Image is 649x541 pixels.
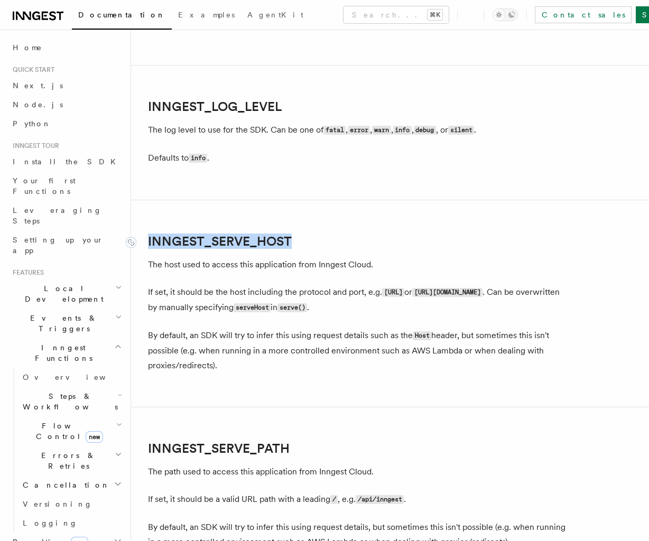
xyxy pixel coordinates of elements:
a: Python [8,114,124,133]
button: Toggle dark mode [493,8,518,21]
a: Next.js [8,76,124,95]
a: Your first Functions [8,171,124,201]
span: Flow Control [18,421,116,442]
button: Flow Controlnew [18,416,124,446]
span: Overview [23,373,132,381]
button: Local Development [8,279,124,309]
p: Defaults to . [148,151,571,166]
code: debug [414,126,436,135]
a: Documentation [72,3,172,30]
span: Examples [178,11,235,19]
span: Errors & Retries [18,450,115,471]
p: If set, it should be a valid URL path with a leading , e.g. . [148,492,571,507]
code: /api/inngest [356,495,404,504]
code: info [189,154,207,163]
span: Quick start [8,66,54,74]
code: warn [372,126,391,135]
code: serve() [277,303,307,312]
code: [URL][DOMAIN_NAME] [412,288,483,297]
button: Inngest Functions [8,338,124,368]
p: The log level to use for the SDK. Can be one of , , , , , or . [148,123,571,138]
span: Local Development [8,283,115,304]
code: Host [413,331,431,340]
a: INNGEST_SERVE_PATH [148,441,290,456]
a: AgentKit [241,3,310,29]
span: Steps & Workflows [18,391,118,412]
button: Steps & Workflows [18,387,124,416]
span: Events & Triggers [8,313,115,334]
span: Cancellation [18,480,110,490]
a: Logging [18,514,124,533]
span: Features [8,268,44,277]
code: [URL] [382,288,404,297]
a: Setting up your app [8,230,124,260]
a: Node.js [8,95,124,114]
p: By default, an SDK will try to infer this using request details such as the header, but sometimes... [148,328,571,373]
a: INNGEST_SERVE_HOST [148,234,292,249]
span: Versioning [23,500,92,508]
p: The path used to access this application from Inngest Cloud. [148,464,571,479]
code: / [330,495,338,504]
a: Overview [18,368,124,387]
code: fatal [323,126,346,135]
button: Events & Triggers [8,309,124,338]
a: Examples [172,3,241,29]
code: silent [448,126,474,135]
a: INNGEST_LOG_LEVEL [148,99,282,114]
span: Documentation [78,11,165,19]
span: AgentKit [247,11,303,19]
a: Leveraging Steps [8,201,124,230]
span: Node.js [13,100,63,109]
span: Home [13,42,42,53]
a: Home [8,38,124,57]
kbd: ⌘K [428,10,442,20]
code: error [348,126,370,135]
span: Setting up your app [13,236,104,255]
span: Install the SDK [13,157,122,166]
span: Leveraging Steps [13,206,102,225]
span: Inngest tour [8,142,59,150]
button: Errors & Retries [18,446,124,475]
a: Contact sales [535,6,632,23]
button: Search...⌘K [344,6,449,23]
span: Next.js [13,81,63,90]
p: If set, it should be the host including the protocol and port, e.g. or . Can be overwritten by ma... [148,285,571,315]
span: new [86,431,103,443]
span: Python [13,119,51,128]
a: Versioning [18,495,124,514]
span: Inngest Functions [8,342,114,363]
button: Cancellation [18,475,124,495]
span: Your first Functions [13,176,76,195]
p: The host used to access this application from Inngest Cloud. [148,257,571,272]
a: Install the SDK [8,152,124,171]
code: serveHost [234,303,271,312]
span: Logging [23,519,78,527]
div: Inngest Functions [8,368,124,533]
code: info [393,126,412,135]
